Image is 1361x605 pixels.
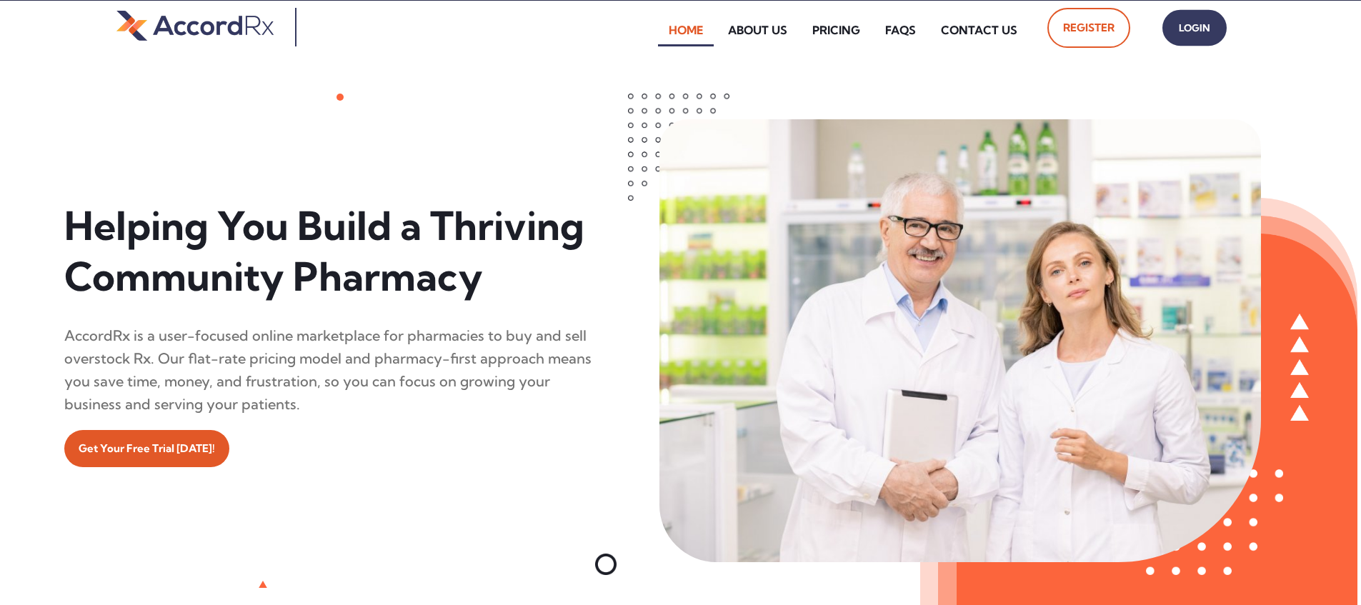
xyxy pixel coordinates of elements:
a: Register [1047,8,1130,48]
img: default-logo [116,8,274,43]
a: FAQs [874,14,927,46]
a: Get Your Free Trial [DATE]! [64,430,229,467]
span: Login [1177,18,1212,39]
a: Pricing [802,14,871,46]
a: About Us [717,14,798,46]
span: Register [1063,16,1115,39]
a: Home [658,14,714,46]
span: Get Your Free Trial [DATE]! [79,437,215,460]
a: Login [1162,10,1227,46]
a: Contact Us [930,14,1028,46]
div: AccordRx is a user-focused online marketplace for pharmacies to buy and sell overstock Rx. Our fl... [64,324,595,416]
h1: Helping You Build a Thriving Community Pharmacy [64,201,595,303]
